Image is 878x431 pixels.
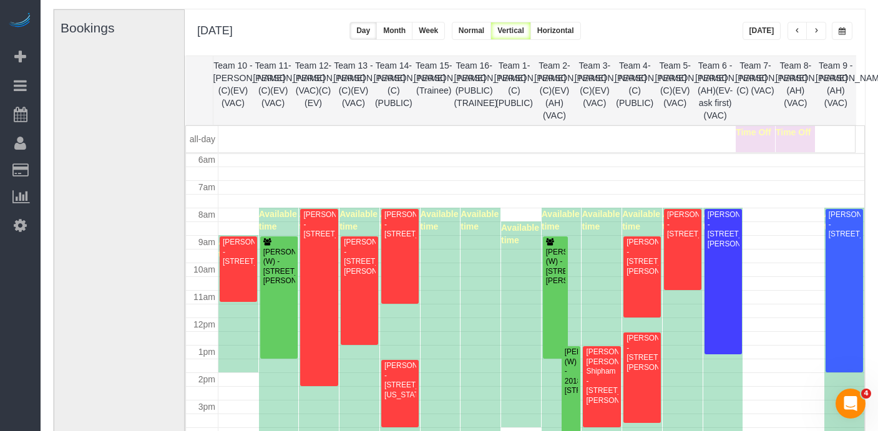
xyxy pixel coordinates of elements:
span: Available time [380,209,418,231]
div: [PERSON_NAME](W) - [STREET_ADDRESS][PERSON_NAME] [545,248,565,286]
span: 1pm [198,347,215,357]
button: Normal [452,22,491,40]
th: Team 3- [PERSON_NAME] (C)(EV)(VAC) [575,56,615,125]
th: Team 8- [PERSON_NAME] (AH)(VAC) [776,56,816,125]
span: Available time [582,209,620,231]
button: Month [376,22,412,40]
span: Time Off [776,127,811,137]
span: 3pm [198,402,215,412]
span: Available time [461,209,499,231]
th: Team 4- [PERSON_NAME] (C)(PUBLIC) [615,56,655,125]
div: [PERSON_NAME] - [STREET_ADDRESS][PERSON_NAME] [626,238,658,276]
span: Available time [824,209,862,231]
img: Automaid Logo [7,12,32,30]
button: Day [349,22,377,40]
th: Team 16- [PERSON_NAME] (PUBLIC)(TRAINEE) [454,56,494,125]
div: [PERSON_NAME] - [STREET_ADDRESS][US_STATE] [384,361,416,400]
button: Week [412,22,445,40]
th: Team 10 - [PERSON_NAME] (C)(EV)(VAC) [213,56,253,125]
span: 6am [198,155,215,165]
span: 10am [193,264,215,274]
span: Available time [501,223,539,245]
div: [PERSON_NAME] [PERSON_NAME] Shipham - [STREET_ADDRESS][PERSON_NAME] [585,347,618,405]
span: 9am [198,237,215,247]
h3: Bookings [61,21,187,35]
span: Available time [663,209,701,231]
th: Team 12- [PERSON_NAME] (VAC)(C)(EV) [293,56,333,125]
span: 7am [198,182,215,192]
th: Team 7- [PERSON_NAME] (C) (VAC) [735,56,775,125]
div: [PERSON_NAME] - [STREET_ADDRESS] [828,210,861,239]
th: Team 1- [PERSON_NAME] (C)(PUBLIC) [494,56,534,125]
button: Vertical [490,22,531,40]
div: [PERSON_NAME] (W) - 2018 [STREET_ADDRESS] [564,347,578,395]
th: Team 5- [PERSON_NAME] (C)(EV)(VAC) [655,56,695,125]
th: Team 2- [PERSON_NAME] (C)(EV)(AH)(VAC) [534,56,574,125]
span: 11am [193,292,215,302]
div: [PERSON_NAME] - [STREET_ADDRESS] [222,238,255,266]
th: Team 6 - [PERSON_NAME] (AH)(EV-ask first)(VAC) [695,56,735,125]
span: Available time [421,209,459,231]
span: 4 [861,389,871,399]
span: Available time [339,209,378,231]
th: Team 14- [PERSON_NAME] (C) (PUBLIC) [374,56,414,125]
button: [DATE] [743,22,781,40]
div: [PERSON_NAME] - [STREET_ADDRESS] [666,210,699,239]
span: Available time [299,209,337,231]
span: 12pm [193,319,215,329]
span: 2pm [198,374,215,384]
span: Available time [703,209,741,231]
th: Team 13 - [PERSON_NAME] (C)(EV)(VAC) [333,56,373,125]
div: [PERSON_NAME](W) - [STREET_ADDRESS][PERSON_NAME] [263,248,295,286]
iframe: Intercom live chat [836,389,866,419]
div: [PERSON_NAME] - [STREET_ADDRESS] [303,210,335,239]
th: Team 15- [PERSON_NAME] (Trainee) [414,56,454,125]
span: 8am [198,210,215,220]
h2: [DATE] [197,22,233,37]
th: Team 11- [PERSON_NAME] (C)(EV)(VAC) [253,56,293,125]
div: [PERSON_NAME] - [STREET_ADDRESS][PERSON_NAME] [626,334,658,372]
button: Horizontal [530,22,581,40]
span: Available time [259,209,297,231]
div: [PERSON_NAME] - [STREET_ADDRESS][PERSON_NAME] [707,210,739,249]
span: Available time [218,236,256,259]
span: Available time [622,209,660,231]
div: [PERSON_NAME] - [STREET_ADDRESS][PERSON_NAME] [343,238,376,276]
th: Team 9 - [PERSON_NAME] (AH) (VAC) [816,56,856,125]
div: [PERSON_NAME] - [STREET_ADDRESS] [384,210,416,239]
span: Available time [542,209,580,231]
